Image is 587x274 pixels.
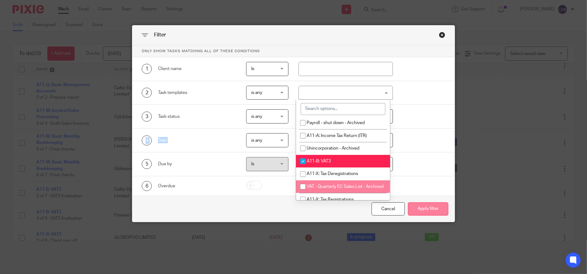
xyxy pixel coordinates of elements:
span: A11-X: Tax Deregistrations [307,172,358,176]
div: 3 [142,112,152,122]
div: Client name [158,66,236,72]
div: 5 [142,159,152,169]
div: Task templates [158,90,236,96]
div: 1 [142,64,152,74]
div: Close this dialog window [439,32,445,38]
div: Task status [158,113,236,120]
input: Search options... [301,103,385,115]
div: 4 [142,135,152,145]
span: is any [251,90,262,95]
span: Is [251,162,254,166]
span: Unincorporation - Archived [307,146,359,151]
p: Only show tasks matching all of these conditions [132,45,455,57]
div: 2 [142,88,152,98]
span: Payroll - shut down - Archived [307,121,365,125]
span: is any [251,114,262,119]
div: Close this dialog window [372,202,405,216]
div: Due by [158,161,236,167]
span: Filter [154,32,166,37]
span: Is [251,67,254,71]
button: Apply filter [408,202,448,216]
span: A11-B: VAT3 [307,159,331,163]
div: Overdue [158,183,236,189]
span: is any [251,138,262,143]
span: A11-A: Income Tax Return (ITR) [307,134,367,138]
span: A11-X: Tax Registrations [307,197,354,202]
div: 6 [142,181,152,191]
div: Tags [158,137,236,143]
span: VAT - Quarterly EC Sales List - Archived [307,184,383,189]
